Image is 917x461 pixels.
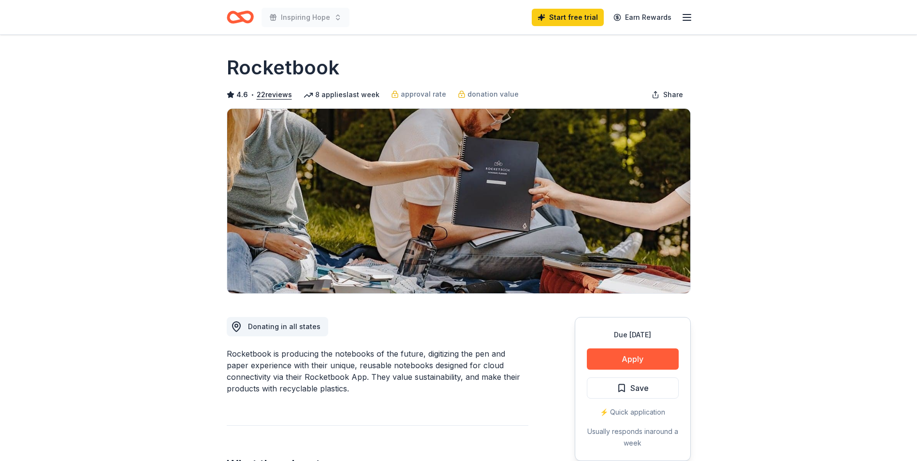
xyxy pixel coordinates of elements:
[587,377,679,399] button: Save
[532,9,604,26] a: Start free trial
[587,348,679,370] button: Apply
[608,9,677,26] a: Earn Rewards
[227,54,339,81] h1: Rocketbook
[467,88,519,100] span: donation value
[248,322,320,331] span: Donating in all states
[227,6,254,29] a: Home
[630,382,649,394] span: Save
[458,88,519,100] a: donation value
[304,89,379,101] div: 8 applies last week
[281,12,330,23] span: Inspiring Hope
[644,85,691,104] button: Share
[401,88,446,100] span: approval rate
[257,89,292,101] button: 22reviews
[587,329,679,341] div: Due [DATE]
[587,406,679,418] div: ⚡️ Quick application
[663,89,683,101] span: Share
[262,8,349,27] button: Inspiring Hope
[587,426,679,449] div: Usually responds in around a week
[227,109,690,293] img: Image for Rocketbook
[236,89,248,101] span: 4.6
[227,348,528,394] div: Rocketbook is producing the notebooks of the future, digitizing the pen and paper experience with...
[250,91,254,99] span: •
[391,88,446,100] a: approval rate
